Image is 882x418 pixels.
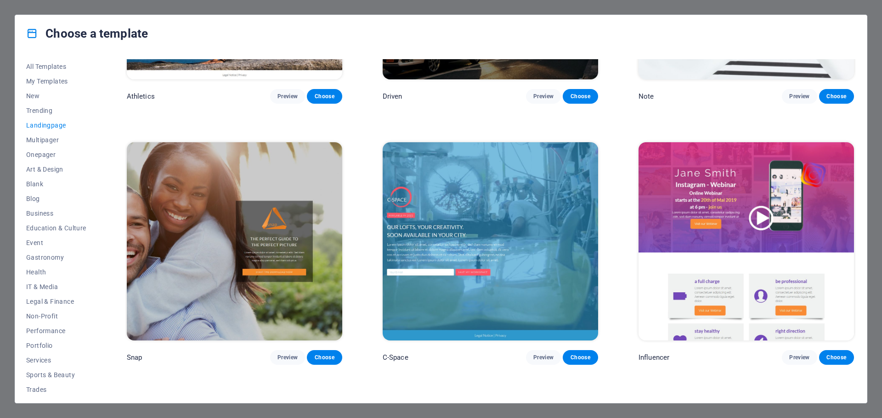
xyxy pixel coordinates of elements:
button: Non-Profit [26,309,86,323]
span: Choose [570,93,590,100]
button: Trending [26,103,86,118]
button: Portfolio [26,338,86,353]
img: C-Space [383,142,598,340]
span: Blog [26,195,86,202]
span: Health [26,268,86,276]
h4: Choose a template [26,26,148,41]
button: Event [26,235,86,250]
button: Preview [782,350,817,365]
button: Choose [307,89,342,104]
button: All Templates [26,59,86,74]
button: Choose [563,350,598,365]
span: Preview [277,93,298,100]
button: Legal & Finance [26,294,86,309]
span: Choose [826,93,847,100]
span: Services [26,357,86,364]
button: Preview [526,89,561,104]
button: Preview [526,350,561,365]
span: Business [26,210,86,217]
p: Athletics [127,92,155,101]
button: Trades [26,382,86,397]
button: Sports & Beauty [26,368,86,382]
span: Choose [314,354,334,361]
p: C-Space [383,353,408,362]
img: Snap [127,142,342,340]
span: Preview [277,354,298,361]
span: My Templates [26,78,86,85]
button: Health [26,265,86,279]
span: IT & Media [26,283,86,290]
button: IT & Media [26,279,86,294]
button: Services [26,353,86,368]
button: Art & Design [26,162,86,177]
span: Preview [533,93,554,100]
button: Preview [782,89,817,104]
button: Business [26,206,86,221]
span: Portfolio [26,342,86,349]
span: Preview [533,354,554,361]
button: Preview [270,89,305,104]
button: Preview [270,350,305,365]
span: Education & Culture [26,224,86,232]
button: Blog [26,191,86,206]
p: Driven [383,92,402,101]
button: My Templates [26,74,86,89]
button: Gastronomy [26,250,86,265]
span: Sports & Beauty [26,371,86,379]
span: Choose [570,354,590,361]
button: Landingpage [26,118,86,133]
span: Legal & Finance [26,298,86,305]
span: Performance [26,327,86,334]
button: Choose [819,89,854,104]
span: Art & Design [26,166,86,173]
button: New [26,89,86,103]
span: Gastronomy [26,254,86,261]
span: Landingpage [26,122,86,129]
button: Education & Culture [26,221,86,235]
p: Note [639,92,654,101]
span: Preview [789,93,809,100]
button: Choose [307,350,342,365]
button: Performance [26,323,86,338]
button: Choose [819,350,854,365]
span: Choose [314,93,334,100]
span: Multipager [26,136,86,144]
button: Blank [26,177,86,191]
span: Non-Profit [26,312,86,320]
p: Influencer [639,353,669,362]
button: Onepager [26,147,86,162]
button: Multipager [26,133,86,147]
span: All Templates [26,63,86,70]
span: Preview [789,354,809,361]
p: Snap [127,353,142,362]
span: Event [26,239,86,246]
span: Onepager [26,151,86,158]
span: Trades [26,386,86,393]
button: Choose [563,89,598,104]
span: New [26,92,86,100]
img: Influencer [639,142,854,340]
span: Blank [26,180,86,188]
span: Choose [826,354,847,361]
span: Trending [26,107,86,114]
